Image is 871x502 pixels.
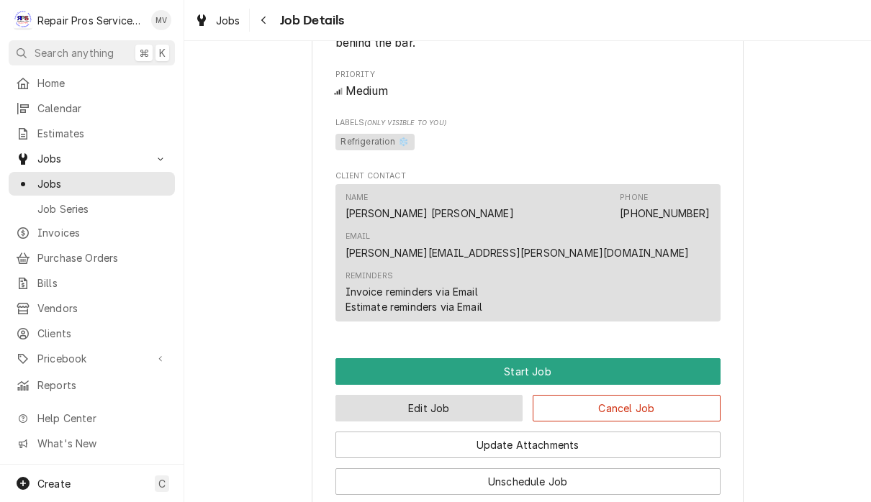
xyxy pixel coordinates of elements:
[9,147,175,170] a: Go to Jobs
[9,40,175,65] button: Search anything⌘K
[9,271,175,295] a: Bills
[9,172,175,196] a: Jobs
[620,207,710,219] a: [PHONE_NUMBER]
[9,122,175,145] a: Estimates
[335,432,721,458] button: Update Attachments
[346,299,482,314] div: Estimate reminders via Email
[335,19,702,50] span: Cooler not working in [GEOGRAPHIC_DATA] (10th floor restaurant) behind the bar.
[159,45,166,60] span: K
[346,270,482,314] div: Reminders
[335,69,721,81] span: Priority
[13,10,33,30] div: R
[9,296,175,320] a: Vendors
[139,45,149,60] span: ⌘
[37,225,168,240] span: Invoices
[37,176,168,191] span: Jobs
[620,192,648,204] div: Phone
[9,432,175,455] a: Go to What's New
[335,184,721,328] div: Client Contact List
[253,9,276,32] button: Navigate back
[335,170,721,182] span: Client Contact
[346,192,514,221] div: Name
[335,385,721,421] div: Button Group Row
[9,71,175,95] a: Home
[37,250,168,265] span: Purchase Orders
[9,246,175,270] a: Purchase Orders
[346,231,690,260] div: Email
[37,275,168,291] span: Bills
[335,69,721,100] div: Priority
[37,478,71,490] span: Create
[9,347,175,370] a: Go to Pricebook
[37,378,168,393] span: Reports
[9,321,175,345] a: Clients
[335,358,721,385] div: Button Group Row
[335,170,721,328] div: Client Contact
[37,101,168,116] span: Calendar
[346,247,690,259] a: [PERSON_NAME][EMAIL_ADDRESS][PERSON_NAME][DOMAIN_NAME]
[35,45,114,60] span: Search anything
[37,201,168,216] span: Job Series
[158,476,166,491] span: C
[335,468,721,495] button: Unschedule Job
[37,411,166,426] span: Help Center
[9,373,175,397] a: Reports
[335,134,415,151] span: Refrigeration ❄️
[346,284,478,299] div: Invoice reminders via Email
[335,83,721,100] span: Priority
[9,221,175,245] a: Invoices
[533,395,721,421] button: Cancel Job
[9,197,175,221] a: Job Series
[364,119,446,127] span: (Only Visible to You)
[335,117,721,152] div: [object Object]
[335,358,721,385] button: Start Job
[37,301,168,316] span: Vendors
[9,96,175,120] a: Calendar
[276,11,345,30] span: Job Details
[335,117,721,129] span: Labels
[346,231,371,242] div: Email
[335,421,721,458] div: Button Group Row
[335,83,721,100] div: Medium
[335,184,721,321] div: Contact
[37,436,166,451] span: What's New
[37,351,146,366] span: Pricebook
[151,10,171,30] div: MV
[13,10,33,30] div: Repair Pros Services Inc's Avatar
[37,326,168,341] span: Clients
[9,406,175,430] a: Go to Help Center
[346,192,369,204] div: Name
[335,395,523,421] button: Edit Job
[620,192,710,221] div: Phone
[346,270,393,282] div: Reminders
[335,132,721,153] span: [object Object]
[216,13,240,28] span: Jobs
[37,76,168,91] span: Home
[37,151,146,166] span: Jobs
[189,9,246,32] a: Jobs
[346,206,514,221] div: [PERSON_NAME] [PERSON_NAME]
[151,10,171,30] div: Mindy Volker's Avatar
[37,126,168,141] span: Estimates
[335,458,721,495] div: Button Group Row
[37,13,143,28] div: Repair Pros Services Inc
